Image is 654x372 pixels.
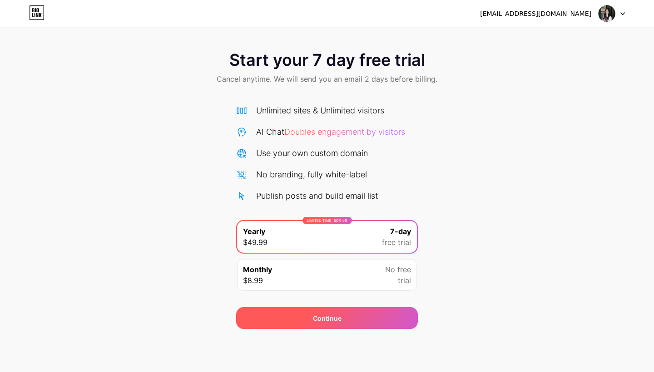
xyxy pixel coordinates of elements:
div: AI Chat [256,126,405,138]
img: krj9trrk [598,5,615,22]
span: Yearly [243,226,265,237]
span: 7-day [390,226,411,237]
div: Unlimited sites & Unlimited visitors [256,104,384,117]
span: $8.99 [243,275,263,286]
span: Start your 7 day free trial [229,51,425,69]
span: free trial [382,237,411,248]
div: Continue [313,313,342,323]
div: No branding, fully white-label [256,168,367,181]
span: $49.99 [243,237,268,248]
div: LIMITED TIME : 50% off [302,217,352,224]
span: Doubles engagement by visitors [284,127,405,137]
span: Monthly [243,264,272,275]
span: No free [385,264,411,275]
div: [EMAIL_ADDRESS][DOMAIN_NAME] [480,9,591,19]
div: Use your own custom domain [256,147,368,159]
div: Publish posts and build email list [256,190,378,202]
span: trial [398,275,411,286]
span: Cancel anytime. We will send you an email 2 days before billing. [217,73,437,84]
